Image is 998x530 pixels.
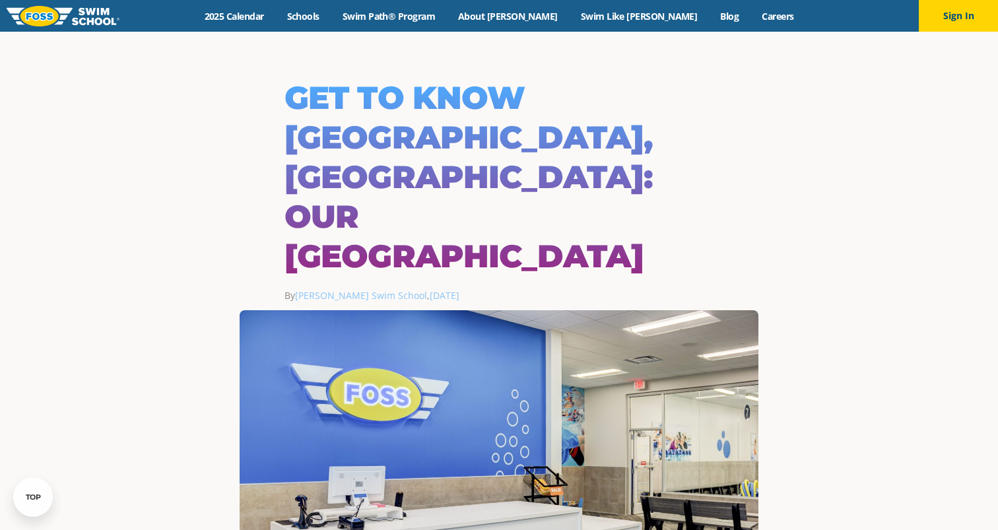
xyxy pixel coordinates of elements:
[427,289,459,302] span: ,
[275,10,331,22] a: Schools
[26,493,41,502] div: TOP
[295,289,427,302] a: [PERSON_NAME] Swim School
[193,10,275,22] a: 2025 Calendar
[750,10,805,22] a: Careers
[284,78,714,276] h1: Get to Know [GEOGRAPHIC_DATA], [GEOGRAPHIC_DATA]: Our [GEOGRAPHIC_DATA]
[447,10,570,22] a: About [PERSON_NAME]
[569,10,709,22] a: Swim Like [PERSON_NAME]
[284,289,427,302] span: By
[331,10,446,22] a: Swim Path® Program
[7,6,119,26] img: FOSS Swim School Logo
[709,10,750,22] a: Blog
[430,289,459,302] a: [DATE]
